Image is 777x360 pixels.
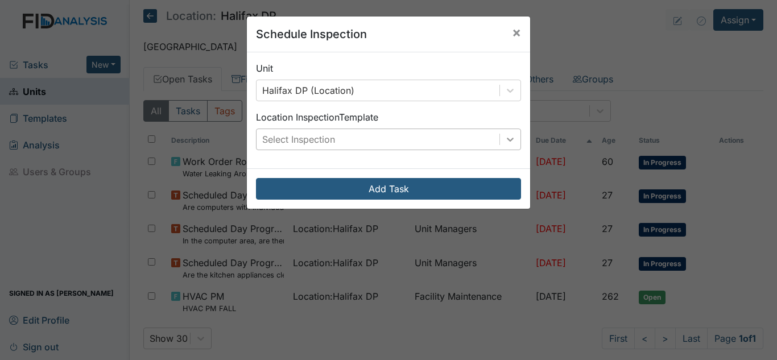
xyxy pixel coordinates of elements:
[262,133,335,146] div: Select Inspection
[256,26,367,43] h5: Schedule Inspection
[256,178,521,200] button: Add Task
[256,61,273,75] label: Unit
[512,24,521,40] span: ×
[262,84,354,97] div: Halifax DP (Location)
[256,110,378,124] label: Location Inspection Template
[503,16,530,48] button: Close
